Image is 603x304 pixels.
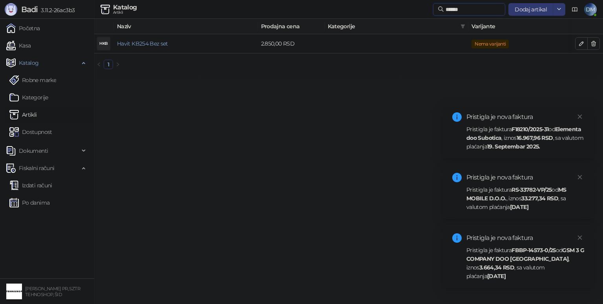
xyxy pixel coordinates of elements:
[258,19,325,34] th: Prodajna cena
[19,143,48,159] span: Dokumenti
[117,40,168,47] a: Havit KB254 Bez set
[479,264,514,271] strong: 3.664,34 RSD
[568,3,581,16] a: Dokumentacija
[471,40,509,48] span: Nema varijanti
[576,112,584,121] a: Close
[21,5,38,14] span: Badi
[512,126,548,133] strong: F18210/2025-31
[5,3,17,16] img: Logo
[466,186,566,202] strong: MS MOBILE D.O.O.
[9,195,49,211] a: Po danima
[9,178,52,193] a: Izdati računi
[577,235,583,240] span: close
[466,125,584,151] div: Pristigla je faktura od , iznos , sa valutom plaćanja
[19,55,39,71] span: Katalog
[114,34,258,53] td: Havit KB254 Bez set
[94,60,104,69] button: left
[100,5,110,14] img: Artikli
[521,195,558,202] strong: 33.277,34 RSD
[19,160,54,176] span: Fiskalni računi
[466,173,584,182] div: Pristigla je nova faktura
[9,72,56,88] a: Robne marke
[9,124,52,140] a: Dostupnost
[97,37,110,50] div: HKB
[577,114,583,119] span: close
[466,233,584,243] div: Pristigla je nova faktura
[466,247,584,262] strong: GSM 3 G COMPANY DOO [GEOGRAPHIC_DATA]
[584,3,597,16] span: DM
[6,20,40,36] a: Početna
[258,34,325,53] td: 2.850,00 RSD
[576,173,584,181] a: Close
[466,112,584,122] div: Pristigla je nova faktura
[577,174,583,180] span: close
[113,60,122,69] button: right
[115,62,120,67] span: right
[113,60,122,69] li: Sledeća strana
[38,7,75,14] span: 3.11.2-26ac3b3
[452,173,462,182] span: info-circle
[328,22,458,31] span: Kategorije
[97,62,101,67] span: left
[6,284,22,299] img: 64x64-companyLogo-68805acf-9e22-4a20-bcb3-9756868d3d19.jpeg
[9,107,37,123] a: ArtikliArtikli
[510,203,528,211] strong: [DATE]
[460,24,465,29] span: filter
[576,233,584,242] a: Close
[94,60,104,69] li: Prethodna strana
[512,186,552,193] strong: RS-33782-VP/25
[25,286,80,297] small: [PERSON_NAME] PR, SZTR TEHNOSHOP, ŠID
[487,273,506,280] strong: [DATE]
[113,4,137,11] div: Katalog
[466,185,584,211] div: Pristigla je faktura od , iznos , sa valutom plaćanja
[452,233,462,243] span: info-circle
[6,38,31,53] a: Kasa
[466,246,584,280] div: Pristigla je faktura od , iznos , sa valutom plaćanja
[113,11,137,15] div: Artikli
[508,3,553,16] button: Dodaj artikal
[512,247,555,254] strong: FBBP-14573-0/25
[104,60,113,69] a: 1
[515,6,547,13] span: Dodaj artikal
[487,143,540,150] strong: 19. Septembar 2025.
[452,112,462,122] span: info-circle
[459,20,467,32] span: filter
[517,134,553,141] strong: 16.967,96 RSD
[9,90,48,105] a: Kategorije
[114,19,258,34] th: Naziv
[9,110,19,119] img: Artikli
